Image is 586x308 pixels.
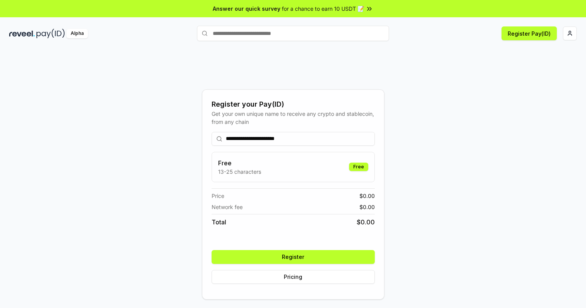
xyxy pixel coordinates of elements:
[359,203,375,211] span: $ 0.00
[218,158,261,168] h3: Free
[213,5,280,13] span: Answer our quick survey
[66,29,88,38] div: Alpha
[357,217,375,227] span: $ 0.00
[36,29,65,38] img: pay_id
[212,217,226,227] span: Total
[349,163,368,171] div: Free
[359,192,375,200] span: $ 0.00
[9,29,35,38] img: reveel_dark
[502,26,557,40] button: Register Pay(ID)
[212,192,224,200] span: Price
[212,203,243,211] span: Network fee
[212,250,375,264] button: Register
[212,99,375,110] div: Register your Pay(ID)
[212,110,375,126] div: Get your own unique name to receive any crypto and stablecoin, from any chain
[218,168,261,176] p: 13-25 characters
[212,270,375,284] button: Pricing
[282,5,364,13] span: for a chance to earn 10 USDT 📝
